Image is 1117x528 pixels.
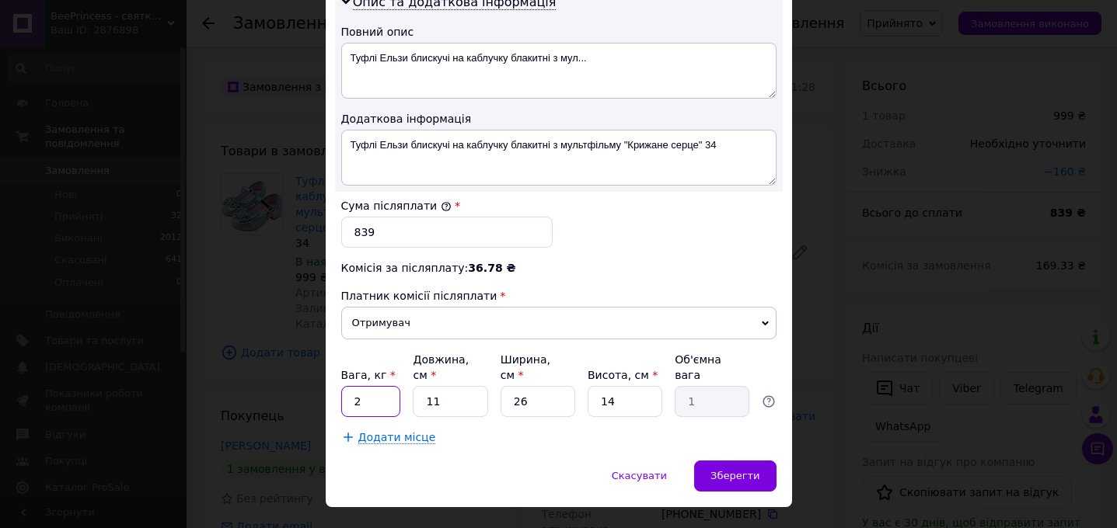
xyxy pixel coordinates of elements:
span: Платник комісії післяплати [341,290,497,302]
label: Сума післяплати [341,200,452,212]
div: Додаткова інформація [341,111,777,127]
label: Довжина, см [413,353,469,381]
div: Комісія за післяплату: [341,260,777,276]
span: Додати місце [358,431,436,444]
label: Ширина, см [501,353,550,381]
span: Зберегти [710,470,759,481]
label: Висота, см [588,369,658,381]
textarea: Туфлі Ельзи блискучі на каблучку блакитні з мультфільму "Крижане серце" 34 [341,130,777,186]
label: Вага, кг [341,369,396,381]
div: Повний опис [341,24,777,40]
div: Об'ємна вага [675,352,749,383]
span: 36.78 ₴ [468,262,515,274]
textarea: Туфлі Ельзи блискучі на каблучку блакитні з мул... [341,43,777,99]
span: Скасувати [612,470,667,481]
span: Отримувач [341,307,777,339]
